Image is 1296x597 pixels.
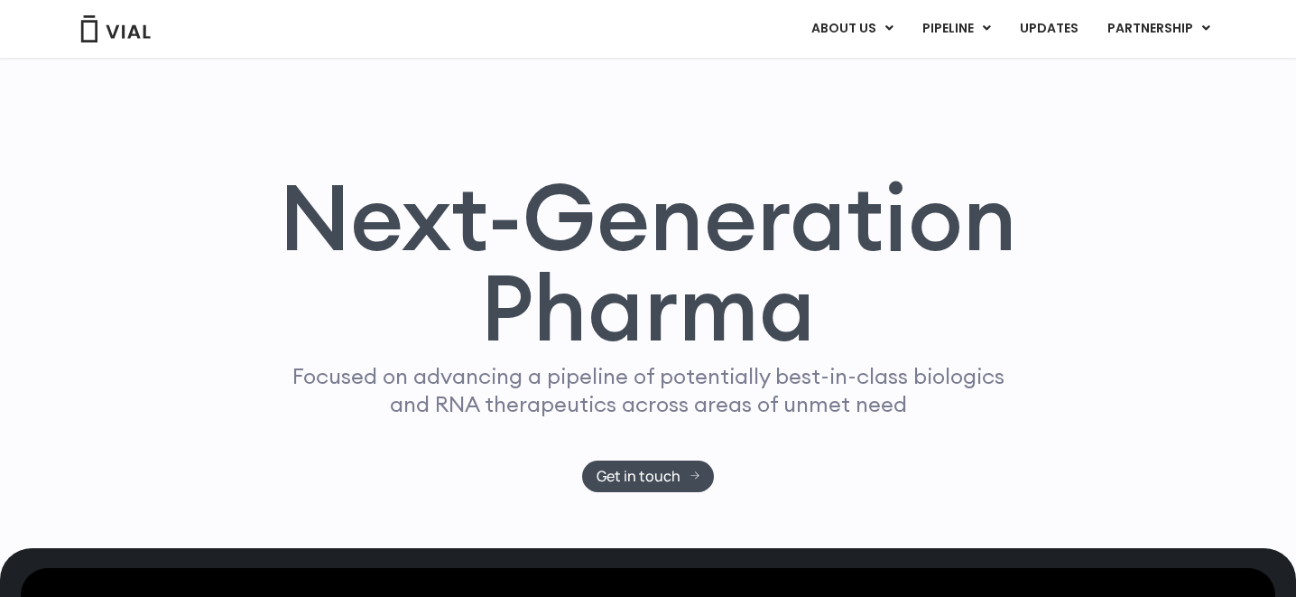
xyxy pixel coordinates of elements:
img: Vial Logo [79,15,152,42]
a: Get in touch [582,461,715,492]
p: Focused on advancing a pipeline of potentially best-in-class biologics and RNA therapeutics acros... [284,362,1012,418]
a: UPDATES [1005,14,1092,44]
h1: Next-Generation Pharma [257,172,1039,354]
a: ABOUT USMenu Toggle [797,14,907,44]
a: PARTNERSHIPMenu Toggle [1093,14,1225,44]
a: PIPELINEMenu Toggle [908,14,1004,44]
span: Get in touch [597,470,680,483]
